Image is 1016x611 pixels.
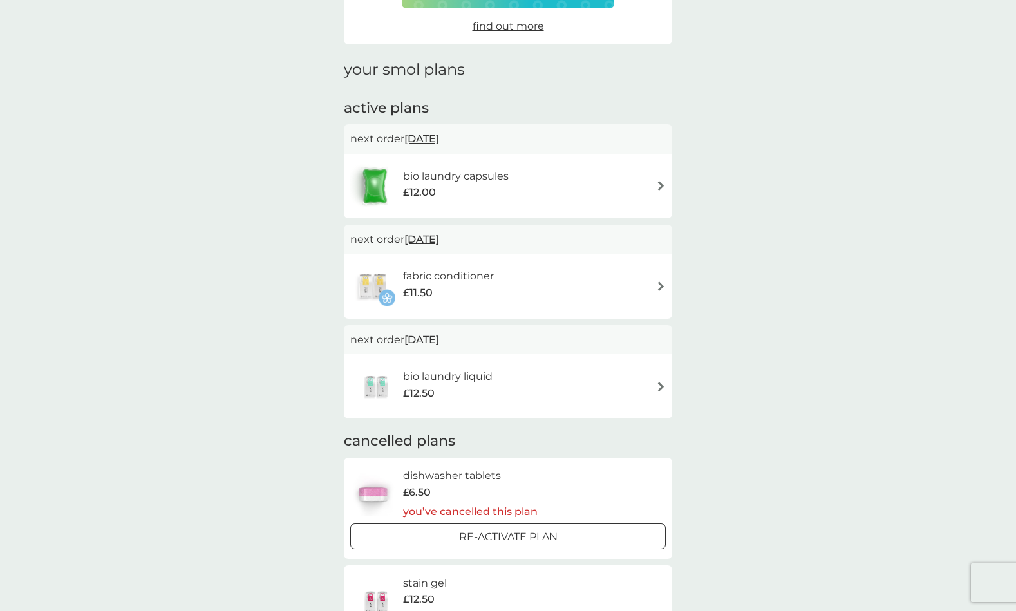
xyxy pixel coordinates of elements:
[350,164,399,209] img: bio laundry capsules
[656,281,666,291] img: arrow right
[350,332,666,348] p: next order
[403,575,538,592] h6: stain gel
[344,61,672,79] h1: your smol plans
[473,20,544,32] span: find out more
[403,591,435,608] span: £12.50
[404,227,439,252] span: [DATE]
[403,184,436,201] span: £12.00
[350,264,395,309] img: fabric conditioner
[403,385,435,402] span: £12.50
[403,467,538,484] h6: dishwasher tablets
[350,471,395,516] img: dishwasher tablets
[656,181,666,191] img: arrow right
[403,484,431,501] span: £6.50
[403,368,493,385] h6: bio laundry liquid
[350,231,666,248] p: next order
[350,523,666,549] button: Re-activate Plan
[403,285,433,301] span: £11.50
[473,18,544,35] a: find out more
[344,431,672,451] h2: cancelled plans
[404,327,439,352] span: [DATE]
[656,382,666,391] img: arrow right
[404,126,439,151] span: [DATE]
[344,99,672,118] h2: active plans
[403,168,509,185] h6: bio laundry capsules
[403,268,494,285] h6: fabric conditioner
[459,529,558,545] p: Re-activate Plan
[350,364,403,409] img: bio laundry liquid
[403,503,538,520] p: you’ve cancelled this plan
[350,131,666,147] p: next order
